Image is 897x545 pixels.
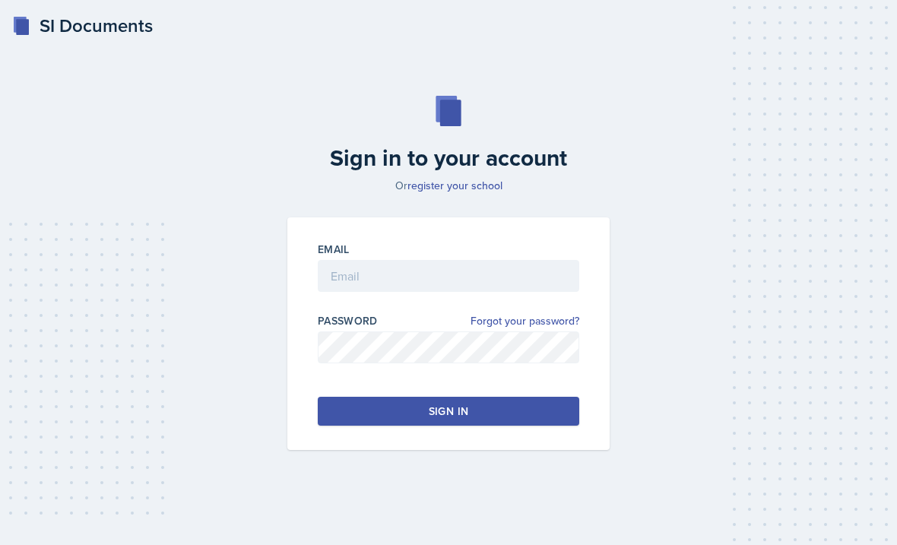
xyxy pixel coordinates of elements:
a: Forgot your password? [471,313,579,329]
input: Email [318,260,579,292]
h2: Sign in to your account [278,144,619,172]
a: SI Documents [12,12,153,40]
p: Or [278,178,619,193]
a: register your school [407,178,502,193]
label: Password [318,313,378,328]
label: Email [318,242,350,257]
div: Sign in [429,404,468,419]
button: Sign in [318,397,579,426]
